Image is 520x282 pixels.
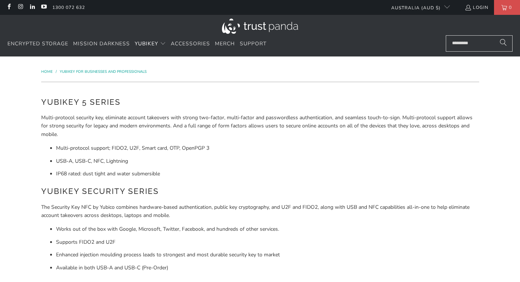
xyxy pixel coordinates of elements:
[73,35,130,53] a: Mission Darkness
[56,144,479,152] li: Multi-protocol support; FIDO2, U2F, Smart card, OTP, OpenPGP 3
[56,264,479,272] li: Available in both USB-A and USB-C (Pre-Order)
[56,69,57,74] span: /
[171,40,210,47] span: Accessories
[7,40,68,47] span: Encrypted Storage
[41,96,479,108] h2: YubiKey 5 Series
[446,35,513,52] input: Search...
[41,203,479,220] p: The Security Key NFC by Yubico combines hardware-based authentication, public key cryptography, a...
[60,69,147,74] a: YubiKey for Businesses and Professionals
[240,40,266,47] span: Support
[56,225,479,233] li: Works out of the box with Google, Microsoft, Twitter, Facebook, and hundreds of other services.
[222,19,298,34] img: Trust Panda Australia
[494,35,513,52] button: Search
[73,40,130,47] span: Mission Darkness
[7,35,68,53] a: Encrypted Storage
[135,35,166,53] summary: YubiKey
[215,35,235,53] a: Merch
[171,35,210,53] a: Accessories
[40,4,47,10] a: Trust Panda Australia on YouTube
[41,69,53,74] span: Home
[29,4,35,10] a: Trust Panda Australia on LinkedIn
[215,40,235,47] span: Merch
[41,185,479,197] h2: YubiKey Security Series
[7,35,266,53] nav: Translation missing: en.navigation.header.main_nav
[17,4,23,10] a: Trust Panda Australia on Instagram
[240,35,266,53] a: Support
[56,238,479,246] li: Supports FIDO2 and U2F
[6,4,12,10] a: Trust Panda Australia on Facebook
[56,157,479,165] li: USB-A, USB-C, NFC, Lightning
[41,69,54,74] a: Home
[56,170,479,178] li: IP68 rated: dust tight and water submersible
[41,114,479,139] p: Multi-protocol security key, eliminate account takeovers with strong two-factor, multi-factor and...
[465,3,488,12] a: Login
[135,40,158,47] span: YubiKey
[56,251,479,259] li: Enhanced injection moulding process leads to strongest and most durable security key to market
[52,3,85,12] a: 1300 072 632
